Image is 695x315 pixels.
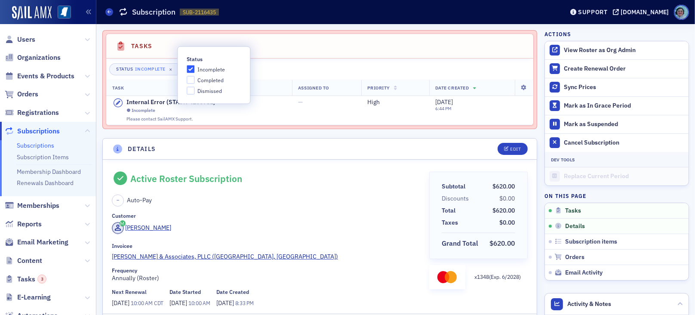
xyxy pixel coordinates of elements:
span: [DATE] [169,299,188,307]
input: Dismissed [187,87,194,95]
input: Incomplete [187,65,194,73]
span: Completed [197,77,224,84]
a: Tasks3 [5,275,46,284]
button: Cancel Subscription [545,133,689,152]
span: CDT [153,300,164,306]
span: Priority [367,85,390,91]
h1: Subscription [132,7,175,17]
a: Events & Products [5,71,74,81]
a: Reports [5,219,42,229]
span: 10:00 AM [188,300,210,306]
div: 3 [37,275,46,284]
span: Memberships [17,201,59,210]
span: Grand Total [442,238,481,249]
span: $620.00 [490,239,515,247]
a: Orders [5,90,38,99]
div: Incomplete [135,65,166,73]
div: Status [187,56,203,62]
button: [DOMAIN_NAME] [613,9,672,15]
a: Membership Dashboard [17,168,81,176]
span: [DATE] [216,299,235,307]
a: Organizations [5,53,61,62]
div: Customer [112,213,136,219]
div: High [367,99,423,106]
span: Events & Products [17,71,74,81]
button: StatusIncomplete× [109,63,178,75]
span: 8:33 PM [235,300,254,306]
span: 10:00 AM [131,300,153,306]
span: Profile [674,5,689,20]
span: Task [112,85,124,91]
div: Create Renewal Order [564,65,684,73]
span: Email Activity [565,269,603,277]
input: Completed [187,76,194,84]
div: Next Renewal [112,289,147,295]
span: Activity & Notes [568,300,612,309]
a: [PERSON_NAME] & Associates, PLLC ([GEOGRAPHIC_DATA], [GEOGRAPHIC_DATA]) [112,252,423,261]
button: Mark as In Grace Period [545,96,689,115]
a: View Homepage [52,6,71,20]
button: Edit [498,143,527,155]
span: SUB-2116435 [183,9,216,16]
div: Grand Total [442,238,478,249]
span: $0.00 [500,195,515,202]
time: 6:44 PM [435,105,452,111]
span: Subscription items [565,238,617,246]
div: [PERSON_NAME] [126,223,172,232]
span: Tasks [17,275,46,284]
img: mastercard [434,268,460,286]
div: Status [116,66,134,72]
label: Incomplete [187,65,224,73]
span: Taxes [442,218,461,227]
a: Subscription Items [17,153,69,161]
span: Orders [565,253,584,261]
a: Subscriptions [5,127,60,136]
span: Kinney & Associates, PLLC (Oxford, MS) [112,252,338,261]
span: Auto-Pay [127,196,152,205]
label: Completed [187,76,224,84]
a: SailAMX [12,6,52,20]
a: Content [5,256,42,266]
div: Total [442,206,455,215]
div: Edit [510,147,521,151]
button: Replace Current Period [545,167,689,185]
a: Subscriptions [17,142,54,149]
p: x 1348 (Exp. 6 / 2028 ) [474,273,521,281]
div: Subtotal [442,182,465,191]
div: Date Started [169,289,201,295]
div: Please contact SailAMX Support. [126,116,215,122]
span: Total [442,206,458,215]
span: $620.00 [493,182,515,190]
div: Mark as In Grace Period [564,102,684,110]
span: Dev Tools [551,157,575,163]
span: Orders [17,90,38,99]
span: Incomplete [197,66,225,73]
span: Assigned To [298,85,329,91]
span: Date Created [435,85,469,91]
div: Invoicee [112,243,132,249]
a: Registrations [5,108,59,117]
button: Mark as Suspended [545,115,689,133]
div: [DOMAIN_NAME] [621,8,669,16]
span: $0.00 [500,219,515,226]
span: Registrations [17,108,59,117]
div: Active Roster Subscription [130,173,242,184]
div: Mark as Suspended [564,120,684,128]
button: Sync Prices [545,78,689,96]
div: Internal Error (STASK-4266781) [126,99,215,106]
div: Frequency [112,267,137,274]
span: [DATE] [435,98,453,106]
div: Incomplete [132,108,155,113]
span: $620.00 [493,207,515,214]
span: Organizations [17,53,61,62]
h4: On this page [544,192,689,200]
a: E-Learning [5,293,51,302]
div: Support [578,8,608,16]
button: View Roster as Org Admin [564,46,636,54]
div: Annually (Roster) [112,267,423,283]
span: Reports [17,219,42,229]
div: Replace Current Period [564,173,684,180]
div: Cancel Subscription [564,139,684,147]
span: × [167,65,175,73]
span: Discounts [442,194,472,203]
